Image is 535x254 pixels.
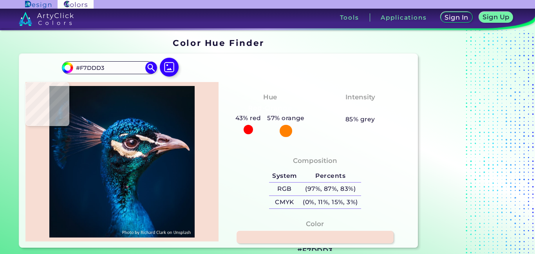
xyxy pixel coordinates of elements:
[446,15,467,20] h5: Sign In
[29,86,215,238] img: img_pavlin.jpg
[300,170,361,183] h5: Percents
[25,1,51,8] img: ArtyClick Design logo
[263,91,277,103] h4: Hue
[269,183,300,196] h5: RGB
[232,113,264,123] h5: 43% red
[345,114,375,124] h5: 85% grey
[300,196,361,209] h5: (0%, 11%, 15%, 3%)
[173,37,264,49] h1: Color Hue Finder
[293,155,337,166] h4: Composition
[306,218,324,230] h4: Color
[269,170,300,183] h5: System
[73,62,146,73] input: type color..
[481,13,512,22] a: Sign Up
[145,62,157,73] img: icon search
[269,196,300,209] h5: CMYK
[442,13,471,22] a: Sign In
[19,12,74,26] img: logo_artyclick_colors_white.svg
[300,183,361,196] h5: (97%, 87%, 83%)
[345,91,375,103] h4: Intensity
[245,104,295,113] h3: Red-Orange
[340,15,359,20] h3: Tools
[160,58,179,77] img: icon picture
[264,113,308,123] h5: 57% orange
[381,15,427,20] h3: Applications
[349,104,371,113] h3: Pale
[484,14,508,20] h5: Sign Up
